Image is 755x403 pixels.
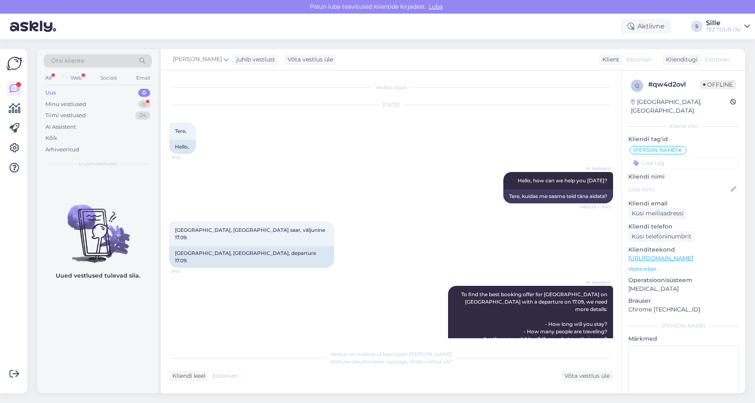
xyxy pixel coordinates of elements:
div: [GEOGRAPHIC_DATA], [GEOGRAPHIC_DATA], departure 17.09. [169,246,334,268]
span: Hello, how can we help you [DATE]? [518,177,607,184]
div: TEZ TOUR OÜ [706,26,741,33]
div: Kõik [45,134,57,142]
span: Uued vestlused [79,160,117,167]
i: „Võtke vestlus üle” [407,358,453,365]
div: Küsi meiliaadressi [628,208,687,219]
div: Kliendi keel [169,372,205,380]
input: Lisa nimi [629,185,729,194]
div: # qw4d2ovl [648,80,700,90]
div: Uus [45,89,56,97]
span: Estonian [705,55,730,64]
img: Askly Logo [7,56,22,71]
div: [PERSON_NAME] [628,322,738,330]
p: Kliendi email [628,199,738,208]
span: Vestlus on määratud kasutajale [PERSON_NAME] [330,351,452,357]
div: [DATE] [169,101,613,108]
div: S [691,21,703,32]
span: Estonian [212,372,238,380]
span: Nähtud ✓ 8:43 [580,204,611,210]
p: Märkmed [628,335,738,343]
div: AI Assistent [45,123,76,131]
div: Võta vestlus üle [284,54,336,65]
p: Vaata edasi ... [628,265,738,273]
div: juhib vestlust [233,55,275,64]
div: Sille [706,20,741,26]
a: SilleTEZ TOUR OÜ [706,20,750,33]
div: Minu vestlused [45,100,86,108]
span: To find the best booking offer for [GEOGRAPHIC_DATA] on [GEOGRAPHIC_DATA] with a departure on 17.... [461,291,609,357]
div: 0 [138,100,150,108]
div: Tere, kuidas me saame teid täna aidata? [503,189,613,203]
p: Uued vestlused tulevad siia. [56,271,140,280]
p: [MEDICAL_DATA] [628,285,738,293]
p: Kliendi tag'id [628,135,738,144]
div: Võta vestlus üle [561,370,613,382]
p: Klienditeekond [628,245,738,254]
div: Tiimi vestlused [45,111,86,120]
span: 8:43 [172,154,203,160]
p: Kliendi nimi [628,172,738,181]
div: Vestlus algas [169,84,613,91]
span: AI Assistent [580,279,611,285]
p: Kliendi telefon [628,222,738,231]
div: [GEOGRAPHIC_DATA], [GEOGRAPHIC_DATA] [631,98,730,115]
div: Arhiveeritud [45,146,79,154]
input: Lisa tag [628,157,738,169]
span: AI Assistent [580,165,611,172]
p: Operatsioonisüsteem [628,276,738,285]
div: Email [134,73,152,83]
div: Kliendi info [628,123,738,130]
div: Aktiivne [621,19,671,34]
span: Otsi kliente [51,57,84,65]
span: q [635,82,639,89]
div: Socials [99,73,119,83]
div: 0 [138,89,150,97]
span: [GEOGRAPHIC_DATA], [GEOGRAPHIC_DATA] saar, väljunine 17.09. [175,227,326,240]
div: Klient [599,55,619,64]
span: Estonian [626,55,651,64]
p: Chrome [TECHNICAL_ID] [628,305,738,314]
img: No chats [37,190,158,264]
span: [PERSON_NAME] [634,148,677,153]
span: 8:43 [172,268,203,274]
span: Tere, [175,128,186,134]
span: [PERSON_NAME] [173,55,222,64]
span: Luba [426,3,445,10]
div: Web [69,73,83,83]
a: [URL][DOMAIN_NAME] [628,255,693,262]
span: Vestluse ülevõtmiseks vajutage [330,358,453,365]
div: Hello, [169,140,196,154]
div: Klienditugi [663,55,698,64]
p: Brauser [628,297,738,305]
div: 34 [135,111,150,120]
div: All [44,73,53,83]
div: Küsi telefoninumbrit [628,231,695,242]
span: Offline [700,80,736,89]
